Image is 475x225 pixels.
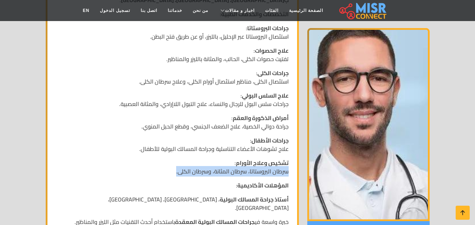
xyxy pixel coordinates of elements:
p: : علاج تشوهات الأعضاء التناسلية وجراحة المسالك البولية للأطفال. [56,136,289,153]
a: EN [78,4,95,17]
strong: المؤهلات الأكاديمية [237,180,289,191]
a: اخبار و مقالات [213,4,260,17]
p: : جراحة دوالي الخصية، علاج الضعف الجنسي، وقطع الحبل المنوي. [56,114,289,131]
a: من نحن [187,4,213,17]
strong: جراحات الكلى [257,68,289,78]
img: main.misr_connect [339,2,386,19]
p: : جراحات سلس البول للرجال والنساء، علاج التبول اللاإرادي، والمثانة العصبية. [56,91,289,108]
p: : تفتيت حصوات الكلى، الحالب، والمثانة بالليزر والمناظير. [56,46,289,63]
p: : [56,181,289,190]
p: : استئصال الكلى، مناظير استئصال أورام الكلى، وعلاج سرطان الكلى. [56,69,289,86]
a: الفئات [260,4,284,17]
a: اتصل بنا [135,4,162,17]
p: ، [GEOGRAPHIC_DATA]، [GEOGRAPHIC_DATA]، [GEOGRAPHIC_DATA]. [56,195,289,212]
a: خدماتنا [162,4,187,17]
strong: أمراض الذكورة والعقم [233,113,289,123]
a: الصفحة الرئيسية [284,4,328,17]
img: دكتور كريم محمود ضو [307,28,430,221]
strong: تشخيص وعلاج الأورام [236,158,289,168]
p: : استئصال البروستاتا عبر الإحليل، بالليزر، أو عن طريق فتح البطن. [56,24,289,41]
strong: علاج الحصوات [255,45,289,56]
p: : سرطان البروستاتا، سرطان المثانة، وسرطان الكلى. [56,159,289,176]
strong: جراحات البروستاتا [247,23,289,33]
strong: علاج السلس البولي [242,90,289,101]
strong: جراحات الأطفال [251,135,289,146]
strong: أستاذ جراحة المسالك البولية [220,194,289,205]
a: تسجيل الدخول [95,4,135,17]
span: اخبار و مقالات [225,7,255,14]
